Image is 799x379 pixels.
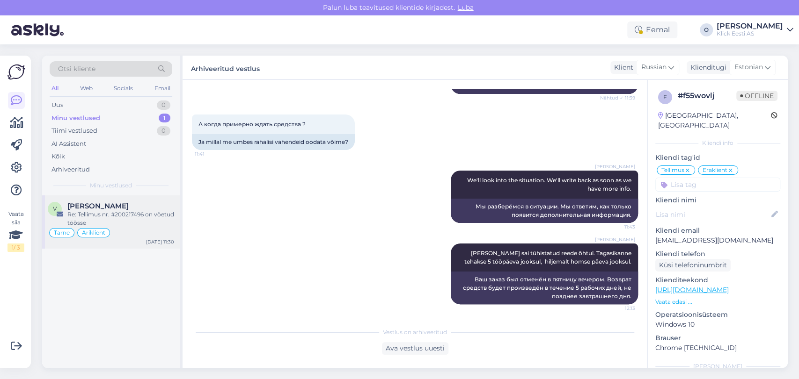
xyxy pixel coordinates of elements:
span: Tarne [54,230,70,236]
span: We'll look into the situation. We'll write back as soon as we have more info. [467,177,633,192]
div: Мы разберёмся в ситуации. Мы ответим, как только появится дополнительная информация. [451,199,638,223]
div: [DATE] 11:30 [146,238,174,245]
span: Minu vestlused [90,181,132,190]
div: [GEOGRAPHIC_DATA], [GEOGRAPHIC_DATA] [658,111,771,130]
a: [PERSON_NAME]Klick Eesti AS [717,22,793,37]
span: Russian [641,62,667,72]
div: Kliendi info [655,139,780,147]
span: 12:13 [600,305,635,312]
span: Eraklient [703,167,727,173]
span: [PERSON_NAME] [595,163,635,170]
p: Chrome [TECHNICAL_ID] [655,343,780,353]
p: Klienditeekond [655,275,780,285]
span: Vestlus on arhiveeritud [383,328,447,336]
p: Vaata edasi ... [655,298,780,306]
div: Klick Eesti AS [717,30,783,37]
span: V [53,205,57,212]
div: Ja millal me umbes rahalisi vahendeid oodata võime? [192,134,355,150]
div: Minu vestlused [51,114,100,123]
div: Ваш заказ был отменён в пятницу вечером. Возврат средств будет произведён в течение 5 рабочих дне... [451,272,638,304]
span: [PERSON_NAME] [595,236,635,243]
div: Ava vestlus uuesti [382,342,448,355]
p: Windows 10 [655,320,780,329]
span: А когда примерно ждать средства ? [198,121,306,128]
input: Lisa tag [655,178,780,192]
div: Klient [610,63,633,72]
div: 1 / 3 [7,243,24,252]
p: Operatsioonisüsteem [655,310,780,320]
span: 11:41 [195,150,230,157]
a: [URL][DOMAIN_NAME] [655,286,729,294]
div: [PERSON_NAME] [655,362,780,371]
p: Kliendi nimi [655,195,780,205]
span: Otsi kliente [58,64,95,74]
div: AI Assistent [51,139,86,149]
label: Arhiveeritud vestlus [191,61,260,74]
span: Estonian [734,62,763,72]
div: Küsi telefoninumbrit [655,259,731,272]
div: O [700,23,713,36]
span: f [663,93,667,100]
div: Re: Tellimus nr. #200217496 on võetud töösse [67,210,174,227]
div: Klienditugi [687,63,726,72]
div: Tiimi vestlused [51,126,97,136]
div: All [50,82,60,94]
div: 0 [157,126,170,136]
div: Vaata siia [7,210,24,252]
div: [PERSON_NAME] [717,22,783,30]
div: 1 [159,114,170,123]
input: Lisa nimi [656,209,770,220]
div: Kõik [51,152,65,161]
div: Uus [51,100,63,110]
span: Äriklient [82,230,105,236]
span: [PERSON_NAME] sai tühistatud reede õhtul. Tagasikanne tehakse 5 tööpäeva jooksul, hiljemalt homse... [464,250,633,265]
span: 11:43 [600,223,635,230]
p: Kliendi telefon [655,249,780,259]
div: Arhiveeritud [51,165,90,174]
div: # f55wovlj [678,90,736,101]
div: 0 [157,100,170,110]
div: Email [153,82,172,94]
span: Offline [736,91,777,101]
p: [EMAIL_ADDRESS][DOMAIN_NAME] [655,236,780,245]
span: Vladimir Katõhhin [67,202,129,210]
span: Luba [455,3,476,12]
div: Eemal [627,21,677,38]
div: Socials [112,82,135,94]
div: Web [78,82,95,94]
img: Askly Logo [7,63,25,81]
p: Brauser [655,333,780,343]
p: Kliendi tag'id [655,153,780,163]
span: Tellimus [661,167,684,173]
p: Kliendi email [655,226,780,236]
span: Nähtud ✓ 11:39 [600,94,635,101]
